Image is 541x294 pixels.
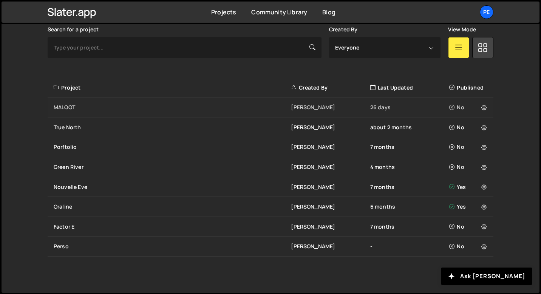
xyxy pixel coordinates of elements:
div: 6 months [370,203,449,210]
button: Ask [PERSON_NAME] [441,268,532,285]
div: Last Updated [370,84,449,91]
div: 7 months [370,183,449,191]
div: [PERSON_NAME] [291,163,370,171]
div: Green River [54,163,291,171]
div: Porftolio [54,143,291,151]
div: 4 months [370,163,449,171]
div: Yes [449,183,489,191]
div: No [449,143,489,151]
div: [PERSON_NAME] [291,203,370,210]
div: [PERSON_NAME] [291,124,370,131]
div: [PERSON_NAME] [291,183,370,191]
label: View Mode [448,26,476,32]
div: [PERSON_NAME] [291,143,370,151]
div: MALOOT [54,104,291,111]
div: Created By [291,84,370,91]
div: Nouvelle Eve [54,183,291,191]
div: No [449,163,489,171]
a: Factor E [PERSON_NAME] 7 months No [48,217,493,237]
div: Yes [449,203,489,210]
div: No [449,124,489,131]
label: Created By [329,26,358,32]
div: Project [54,84,291,91]
a: Blog [322,8,335,16]
div: Factor E [54,223,291,231]
a: Perso [PERSON_NAME] - No [48,237,493,257]
div: True North [54,124,291,131]
div: - [370,243,449,250]
a: True North [PERSON_NAME] about 2 months No [48,118,493,138]
label: Search for a project [48,26,99,32]
div: [PERSON_NAME] [291,104,370,111]
div: about 2 months [370,124,449,131]
a: Oraline [PERSON_NAME] 6 months Yes [48,197,493,217]
div: 7 months [370,223,449,231]
a: Green River [PERSON_NAME] 4 months No [48,157,493,177]
div: No [449,104,489,111]
div: Oraline [54,203,291,210]
div: Perso [54,243,291,250]
a: MALOOT [PERSON_NAME] 26 days No [48,97,493,118]
div: 26 days [370,104,449,111]
a: Porftolio [PERSON_NAME] 7 months No [48,137,493,157]
div: No [449,243,489,250]
div: [PERSON_NAME] [291,223,370,231]
div: 7 months [370,143,449,151]
div: [PERSON_NAME] [291,243,370,250]
a: Community Library [251,8,307,16]
input: Type your project... [48,37,322,58]
a: Nouvelle Eve [PERSON_NAME] 7 months Yes [48,177,493,197]
a: Pe [480,5,493,19]
a: Projects [211,8,236,16]
div: Published [449,84,489,91]
div: No [449,223,489,231]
